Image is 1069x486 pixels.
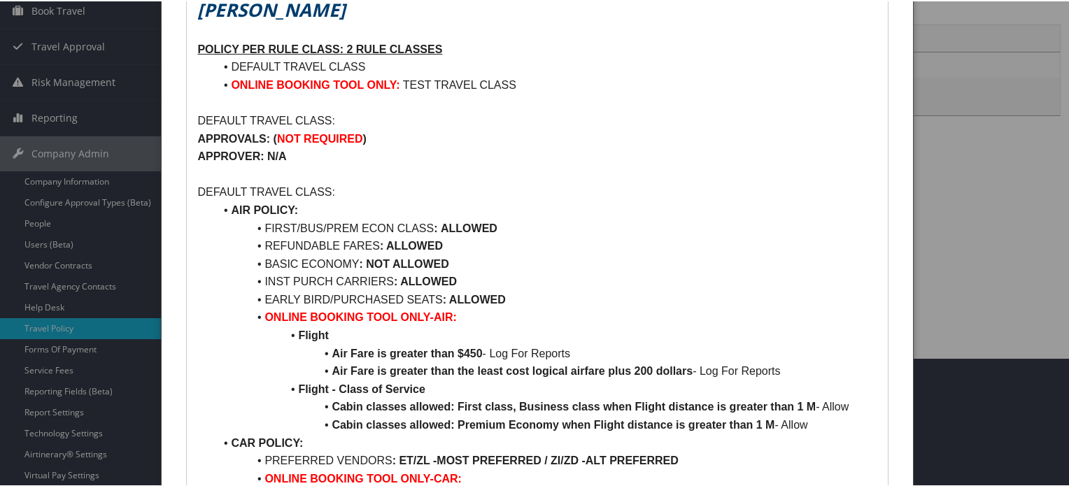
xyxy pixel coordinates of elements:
li: DEFAULT TRAVEL CLASS [214,57,877,75]
strong: Flight - Class of Service [298,382,425,394]
strong: ONLINE BOOKING TOOL ONLY-CAR: [264,471,462,483]
strong: CAR POLICY: [231,436,303,448]
li: BASIC ECONOMY [214,254,877,272]
li: REFUNDABLE FARES [214,236,877,254]
strong: APPROVER: N/A [197,149,286,161]
p: DEFAULT TRAVEL CLASS: [197,182,877,200]
li: - Allow [214,415,877,433]
li: - Log For Reports [214,361,877,379]
strong: Air Fare is greater than $450 [332,346,482,358]
li: TEST TRAVEL CLASS [214,75,877,93]
strong: : NOT ALLOWED [360,257,449,269]
strong: ALLOWED [441,221,497,233]
strong: Cabin classes allowed: Premium Economy when Flight distance is greater than 1 M [332,417,774,429]
strong: APPROVALS: ( [197,131,276,143]
li: PREFERRED VENDORS [214,450,877,469]
li: - Allow [214,396,877,415]
strong: NOT REQUIRED [277,131,363,143]
p: DEFAULT TRAVEL CLASS: [197,110,877,129]
strong: ) [363,131,367,143]
strong: AIR POLICY: [231,203,298,215]
strong: : [392,453,396,465]
strong: : ALLOWED [394,274,457,286]
strong: ET/ZL -MOST PREFERRED / ZI/ZD -ALT PREFERRED [399,453,678,465]
strong: Flight [298,328,329,340]
strong: ONLINE BOOKING TOOL ONLY: [231,78,399,90]
strong: : ALLOWED [380,238,443,250]
strong: ONLINE BOOKING TOOL ONLY-AIR: [264,310,456,322]
strong: Cabin classes allowed: First class, Business class when Flight distance is greater than 1 M [332,399,816,411]
li: EARLY BIRD/PURCHASED SEATS [214,290,877,308]
li: INST PURCH CARRIERS [214,271,877,290]
strong: Air Fare is greater than the least cost logical airfare plus 200 dollars [332,364,693,376]
strong: : ALLOWED [443,292,506,304]
strong: : [434,221,437,233]
li: FIRST/BUS/PREM ECON CLASS [214,218,877,236]
u: POLICY PER RULE CLASS: 2 RULE CLASSES [197,42,442,54]
li: - Log For Reports [214,343,877,362]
